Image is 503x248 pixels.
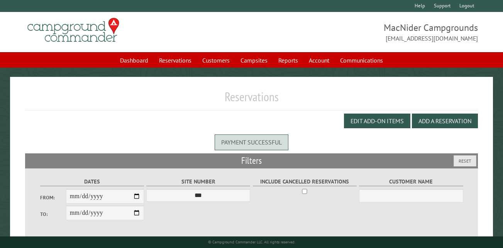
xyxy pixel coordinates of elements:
a: Communications [335,53,388,68]
label: To: [40,211,66,218]
div: Payment successful [215,134,288,150]
small: © Campground Commander LLC. All rights reserved. [208,240,295,245]
label: Site Number [146,177,250,186]
h2: Filters [25,153,478,168]
span: MacNider Campgrounds [EMAIL_ADDRESS][DOMAIN_NAME] [252,21,478,43]
h1: Reservations [25,89,478,110]
a: Customers [198,53,234,68]
a: Account [304,53,334,68]
img: Campground Commander [25,15,122,45]
a: Reservations [154,53,196,68]
label: Dates [40,177,144,186]
button: Reset [454,155,476,166]
label: Include Cancelled Reservations [253,177,357,186]
label: Customer Name [359,177,463,186]
button: Add a Reservation [412,114,478,128]
a: Campsites [236,53,272,68]
label: From: [40,194,66,201]
button: Edit Add-on Items [344,114,410,128]
a: Reports [274,53,303,68]
a: Dashboard [115,53,153,68]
